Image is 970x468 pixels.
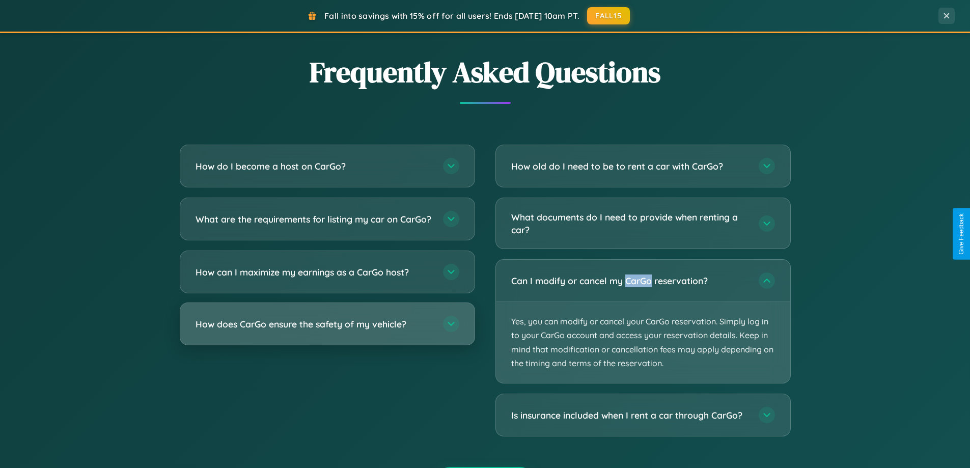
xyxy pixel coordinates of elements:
[196,213,433,226] h3: What are the requirements for listing my car on CarGo?
[324,11,579,21] span: Fall into savings with 15% off for all users! Ends [DATE] 10am PT.
[196,318,433,331] h3: How does CarGo ensure the safety of my vehicle?
[958,213,965,255] div: Give Feedback
[196,160,433,173] h3: How do I become a host on CarGo?
[511,409,749,422] h3: Is insurance included when I rent a car through CarGo?
[511,274,749,287] h3: Can I modify or cancel my CarGo reservation?
[180,52,791,92] h2: Frequently Asked Questions
[496,302,790,383] p: Yes, you can modify or cancel your CarGo reservation. Simply log in to your CarGo account and acc...
[511,160,749,173] h3: How old do I need to be to rent a car with CarGo?
[196,266,433,279] h3: How can I maximize my earnings as a CarGo host?
[511,211,749,236] h3: What documents do I need to provide when renting a car?
[587,7,630,24] button: FALL15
